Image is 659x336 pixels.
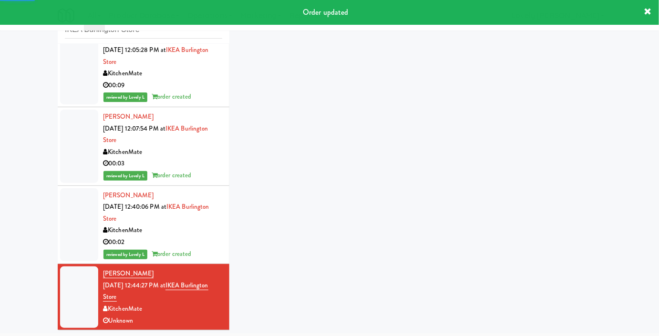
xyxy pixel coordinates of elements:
[103,281,165,290] span: [DATE] 12:44:27 PM at
[103,236,222,248] div: 00:02
[103,158,222,170] div: 00:03
[152,171,191,180] span: order created
[152,92,191,101] span: order created
[152,249,191,258] span: order created
[103,80,222,92] div: 00:09
[103,146,222,158] div: KitchenMate
[103,202,209,223] a: IKEA Burlington Store
[103,250,147,259] span: reviewed by Lovely L
[58,186,229,265] li: [PERSON_NAME][DATE] 12:40:06 PM atIKEA Burlington StoreKitchenMate00:02reviewed by Lovely Lorder ...
[58,29,229,108] li: [PERSON_NAME][DATE] 12:05:28 PM atIKEA Burlington StoreKitchenMate00:09reviewed by Lovely Lorder ...
[303,7,348,18] span: Order updated
[103,315,222,327] div: Unknown
[103,45,166,54] span: [DATE] 12:05:28 PM at
[103,269,154,278] a: [PERSON_NAME]
[103,68,222,80] div: KitchenMate
[103,92,147,102] span: reviewed by Lovely L
[103,202,166,211] span: [DATE] 12:40:06 PM at
[103,45,209,66] a: IKEA Burlington Store
[103,191,154,200] a: [PERSON_NAME]
[103,124,165,133] span: [DATE] 12:07:54 PM at
[103,112,154,121] a: [PERSON_NAME]
[58,264,229,330] li: [PERSON_NAME][DATE] 12:44:27 PM atIKEA Burlington StoreKitchenMateUnknown
[58,107,229,186] li: [PERSON_NAME][DATE] 12:07:54 PM atIKEA Burlington StoreKitchenMate00:03reviewed by Lovely Lorder ...
[103,303,222,315] div: KitchenMate
[103,224,222,236] div: KitchenMate
[103,171,147,181] span: reviewed by Lovely L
